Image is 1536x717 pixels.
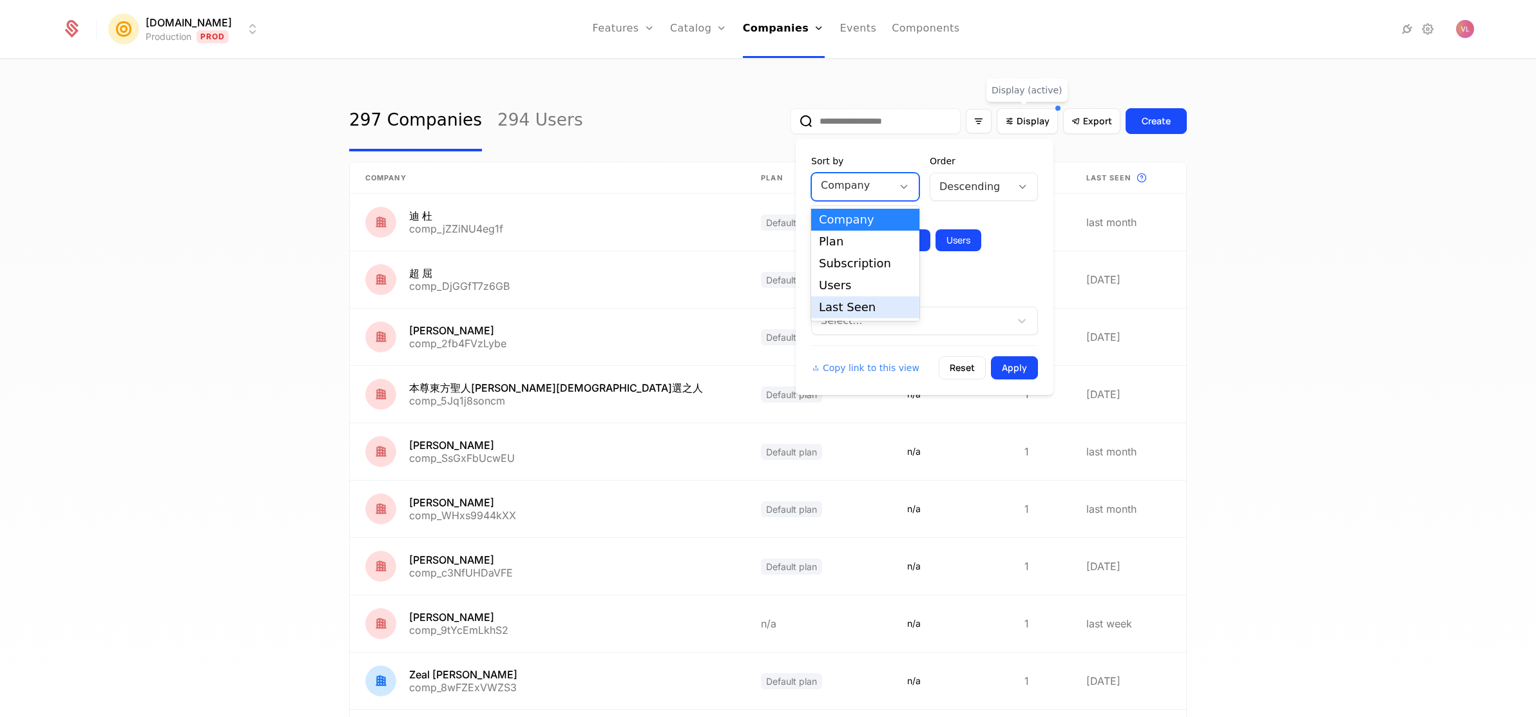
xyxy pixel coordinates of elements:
[811,155,919,167] div: Sort by
[146,30,191,43] div: Production
[112,15,260,43] button: Select environment
[497,91,583,151] a: 294 Users
[991,356,1038,379] button: Apply
[819,280,912,291] div: Users
[997,108,1058,134] button: Display
[1399,21,1415,37] a: Integrations
[1126,108,1187,134] button: Create
[350,162,745,194] th: Company
[966,109,992,133] button: Filter options
[811,289,1038,301] div: Display features
[197,30,229,43] span: Prod
[819,236,912,247] div: Plan
[1083,115,1112,128] span: Export
[811,211,1038,224] div: Display columns
[939,356,986,379] button: Reset
[745,162,892,194] th: Plan
[108,14,139,44] img: Mention.click
[1456,20,1474,38] img: Vlad Len
[1017,115,1050,128] span: Display
[811,361,919,374] button: Copy link to this view
[1142,115,1171,128] div: Create
[349,91,482,151] a: 297 Companies
[823,361,919,374] span: Copy link to this view
[1420,21,1435,37] a: Settings
[819,214,912,225] div: Company
[819,258,912,269] div: Subscription
[146,15,232,30] span: [DOMAIN_NAME]
[1086,173,1131,184] span: Last seen
[1063,108,1120,134] button: Export
[821,313,1004,329] div: Select...
[936,229,981,251] button: Users
[796,139,1053,395] div: Display
[819,301,912,313] div: Last Seen
[1456,20,1474,38] button: Open user button
[986,79,1068,102] div: Display (active)
[930,155,1038,167] div: Order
